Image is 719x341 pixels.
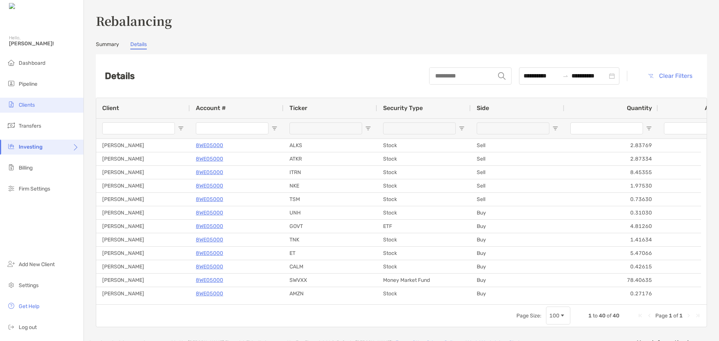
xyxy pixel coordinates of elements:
div: ALKS [283,139,377,152]
span: Add New Client [19,261,55,268]
div: Buy [471,287,564,300]
a: 8WE05000 [196,275,223,285]
div: [PERSON_NAME] [96,179,190,192]
p: 8WE05000 [196,181,223,191]
a: 8WE05000 [196,235,223,244]
div: SWVXX [283,274,377,287]
span: Firm Settings [19,186,50,192]
div: Sell [471,152,564,165]
span: 40 [599,313,606,319]
button: Open Filter Menu [365,125,371,131]
div: 78.40635 [564,274,658,287]
input: Quantity Filter Input [570,122,643,134]
span: 1 [679,313,683,319]
div: [PERSON_NAME] [96,193,190,206]
div: [PERSON_NAME] [96,247,190,260]
div: 0.31030 [564,206,658,219]
span: Pipeline [19,81,37,87]
div: Stock [377,247,471,260]
img: button icon [648,74,653,78]
button: Open Filter Menu [271,125,277,131]
div: Page Size: [516,313,541,319]
span: Page [655,313,668,319]
div: Sell [471,139,564,152]
span: Billing [19,165,33,171]
p: 8WE05000 [196,289,223,298]
div: ETF [377,220,471,233]
div: [PERSON_NAME] [96,287,190,300]
p: 8WE05000 [196,141,223,150]
div: Buy [471,220,564,233]
span: swap-right [562,73,568,79]
div: Sell [471,193,564,206]
div: 1.97530 [564,179,658,192]
img: billing icon [7,163,16,172]
div: 1.41634 [564,233,658,246]
span: Side [477,104,489,112]
div: [PERSON_NAME] [96,166,190,179]
a: 8WE05000 [196,154,223,164]
div: Stock [377,260,471,273]
img: investing icon [7,142,16,151]
div: 2.87334 [564,152,658,165]
div: 2.83769 [564,139,658,152]
div: Stock [377,206,471,219]
span: Quantity [627,104,652,112]
span: Ticker [289,104,307,112]
div: AMZN [283,287,377,300]
button: Open Filter Menu [646,125,652,131]
div: Sell [471,166,564,179]
span: 1 [669,313,672,319]
p: 8WE05000 [196,208,223,217]
div: [PERSON_NAME] [96,233,190,246]
span: of [607,313,612,319]
span: [PERSON_NAME]! [9,40,79,47]
div: 0.73630 [564,193,658,206]
div: Page Size [546,307,570,325]
div: Next Page [686,313,692,319]
a: 8WE05000 [196,222,223,231]
div: 5.47066 [564,247,658,260]
a: 8WE05000 [196,195,223,204]
div: UNH [283,206,377,219]
a: 8WE05000 [196,168,223,177]
div: Sell [471,179,564,192]
div: [PERSON_NAME] [96,152,190,165]
img: clients icon [7,100,16,109]
a: Summary [96,41,119,49]
button: Open Filter Menu [552,125,558,131]
div: CALM [283,260,377,273]
div: Stock [377,139,471,152]
div: [PERSON_NAME] [96,139,190,152]
div: Money Market Fund [377,274,471,287]
span: to [562,73,568,79]
div: ATKR [283,152,377,165]
span: Investing [19,144,43,150]
a: 8WE05000 [196,249,223,258]
img: logout icon [7,322,16,331]
div: Buy [471,206,564,219]
div: 0.42615 [564,260,658,273]
div: Buy [471,233,564,246]
img: settings icon [7,280,16,289]
div: Stock [377,179,471,192]
span: Security Type [383,104,423,112]
span: Account # [196,104,226,112]
img: dashboard icon [7,58,16,67]
span: to [593,313,598,319]
div: [PERSON_NAME] [96,206,190,219]
img: input icon [498,72,506,80]
h3: Rebalancing [96,12,707,29]
span: Settings [19,282,39,289]
span: Dashboard [19,60,45,66]
div: 0.27176 [564,287,658,300]
div: First Page [637,313,643,319]
div: TNK [283,233,377,246]
div: Last Page [695,313,701,319]
div: [PERSON_NAME] [96,274,190,287]
div: ITRN [283,166,377,179]
span: 40 [613,313,619,319]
